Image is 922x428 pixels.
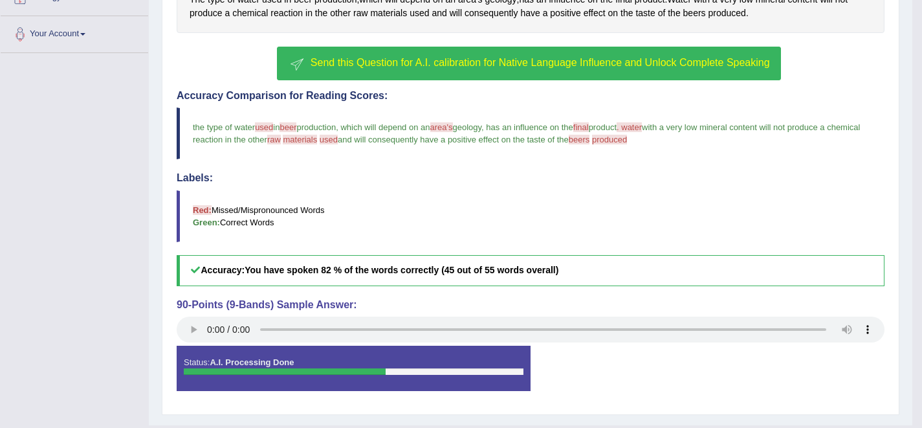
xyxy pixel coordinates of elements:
span: has an influence on the [486,122,573,132]
span: Click to see word definition [465,6,518,20]
span: area's [430,122,453,132]
span: Click to see word definition [370,6,407,20]
b: Green: [193,218,220,227]
span: Click to see word definition [410,6,429,20]
button: Send this Question for A.I. calibration for Native Language Influence and Unlock Complete Speaking [277,47,780,80]
span: materials [283,135,317,144]
h5: Accuracy: [177,255,884,286]
span: used [255,122,273,132]
span: Click to see word definition [450,6,462,20]
span: Click to see word definition [584,6,606,20]
span: Click to see word definition [190,6,223,20]
strong: A.I. Processing Done [210,357,294,367]
span: . water [617,122,642,132]
span: Click to see word definition [305,6,313,20]
span: Click to see word definition [520,6,540,20]
h4: Accuracy Comparison for Reading Scores: [177,90,884,102]
span: beer [280,122,296,132]
span: Click to see word definition [658,6,666,20]
span: Click to see word definition [708,6,746,20]
span: Click to see word definition [315,6,327,20]
span: geology [453,122,482,132]
span: Click to see word definition [353,6,368,20]
span: raw [267,135,281,144]
span: Click to see word definition [608,6,619,20]
span: produced [592,135,627,144]
b: Red: [193,205,212,215]
h4: 90-Points (9-Bands) Sample Answer: [177,299,884,311]
span: beers [569,135,590,144]
span: , [336,122,338,132]
div: Status: [177,346,531,391]
span: used [320,135,338,144]
span: Click to see word definition [550,6,580,20]
span: Click to see word definition [232,6,268,20]
b: You have spoken 82 % of the words correctly (45 out of 55 words overall) [245,265,558,275]
span: Click to see word definition [668,6,680,20]
span: production [296,122,336,132]
span: Click to see word definition [225,6,230,20]
span: Send this Question for A.I. calibration for Native Language Influence and Unlock Complete Speaking [311,57,770,68]
a: Your Account [1,16,148,49]
span: product [589,122,617,132]
span: , [481,122,484,132]
span: Click to see word definition [432,6,446,20]
span: Click to see word definition [635,6,655,20]
span: Click to see word definition [543,6,548,20]
h4: Labels: [177,172,884,184]
blockquote: Missed/Mispronounced Words Correct Words [177,190,884,242]
span: the type of water [193,122,255,132]
span: Click to see word definition [620,6,633,20]
span: Click to see word definition [330,6,351,20]
span: Click to see word definition [270,6,303,20]
span: final [573,122,589,132]
span: and will consequently have a positive effect on the taste of the [338,135,569,144]
span: in [273,122,280,132]
span: Click to see word definition [683,6,706,20]
span: which will depend on an [340,122,430,132]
